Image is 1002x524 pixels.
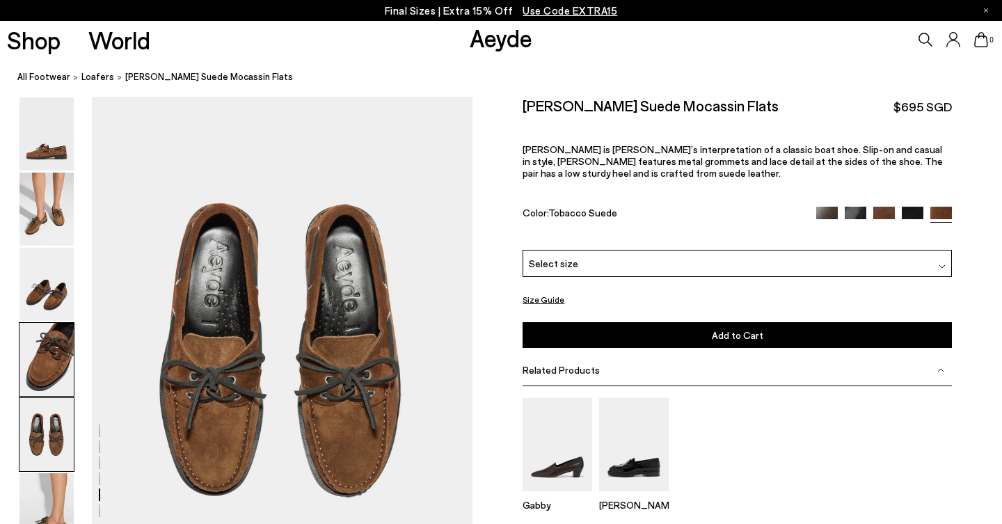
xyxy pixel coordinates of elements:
[548,206,617,218] span: Tobacco Suede
[19,398,74,471] img: Harris Suede Mocassin Flats - Image 5
[523,499,592,511] p: Gabby
[523,322,952,348] button: Add to Cart
[974,32,988,47] a: 0
[19,248,74,321] img: Harris Suede Mocassin Flats - Image 3
[523,206,802,222] div: Color:
[88,28,150,52] a: World
[19,323,74,396] img: Harris Suede Mocassin Flats - Image 4
[599,499,669,511] p: [PERSON_NAME]
[19,173,74,246] img: Harris Suede Mocassin Flats - Image 2
[19,97,74,170] img: Harris Suede Mocassin Flats - Image 1
[523,97,779,114] h2: [PERSON_NAME] Suede Mocassin Flats
[125,70,293,84] span: [PERSON_NAME] Suede Mocassin Flats
[385,2,618,19] p: Final Sizes | Extra 15% Off
[599,398,669,491] img: Leon Loafers
[81,71,114,82] span: Loafers
[523,4,617,17] span: Navigate to /collections/ss25-final-sizes
[523,398,592,491] img: Gabby Almond-Toe Loafers
[599,482,669,511] a: Leon Loafers [PERSON_NAME]
[17,58,1002,97] nav: breadcrumb
[893,98,952,116] span: $695 SGD
[712,329,763,341] span: Add to Cart
[523,482,592,511] a: Gabby Almond-Toe Loafers Gabby
[529,256,578,271] span: Select size
[937,367,944,374] img: svg%3E
[523,364,600,376] span: Related Products
[81,70,114,84] a: Loafers
[988,36,995,44] span: 0
[470,23,532,52] a: Aeyde
[7,28,61,52] a: Shop
[523,291,564,308] button: Size Guide
[17,70,70,84] a: All Footwear
[523,143,943,179] span: [PERSON_NAME] is [PERSON_NAME]’s interpretation of a classic boat shoe. Slip-on and casual in sty...
[939,263,946,270] img: svg%3E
